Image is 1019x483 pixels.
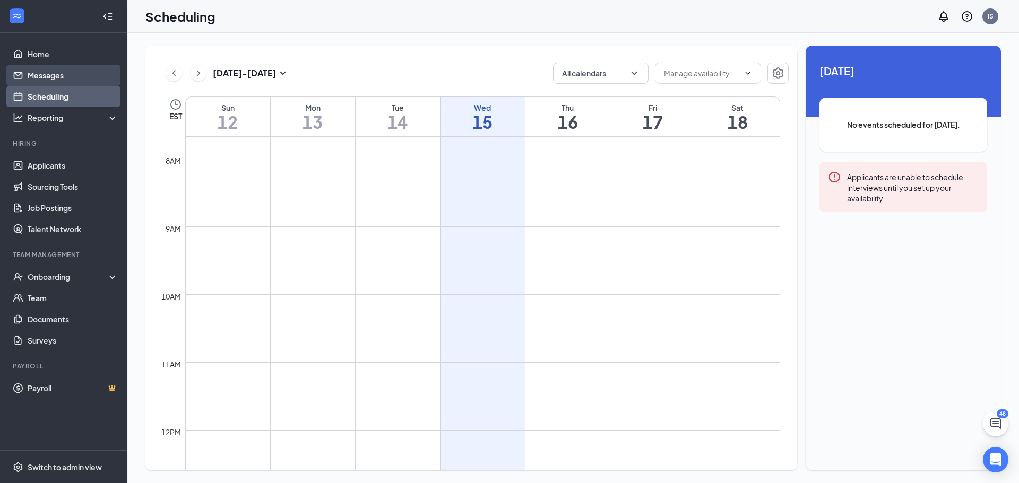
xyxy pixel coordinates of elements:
a: Team [28,287,118,309]
a: Scheduling [28,86,118,107]
svg: Clock [169,98,182,111]
svg: ChevronDown [744,69,752,77]
div: 12pm [159,426,183,438]
a: Documents [28,309,118,330]
h1: Scheduling [145,7,215,25]
a: Home [28,43,118,65]
button: ChatActive [983,411,1008,436]
svg: Collapse [102,11,113,22]
a: October 17, 2025 [610,97,695,136]
a: October 13, 2025 [271,97,355,136]
div: Switch to admin view [28,462,102,472]
svg: ChevronRight [193,67,204,80]
svg: Error [828,171,841,183]
div: Open Intercom Messenger [983,447,1008,472]
div: Reporting [28,112,119,123]
div: Sat [695,102,780,113]
a: October 12, 2025 [186,97,270,136]
svg: ChatActive [989,417,1002,430]
div: Wed [441,102,525,113]
div: Mon [271,102,355,113]
a: PayrollCrown [28,377,118,399]
button: Settings [767,63,789,84]
svg: Analysis [13,112,23,123]
div: Tue [356,102,440,113]
span: [DATE] [819,63,987,79]
h1: 15 [441,113,525,131]
div: Payroll [13,362,116,371]
a: Job Postings [28,197,118,218]
a: October 18, 2025 [695,97,780,136]
a: Talent Network [28,218,118,240]
h1: 17 [610,113,695,131]
input: Manage availability [664,67,739,79]
span: EST [169,111,182,121]
svg: ChevronLeft [169,67,179,80]
div: Hiring [13,139,116,148]
div: Applicants are unable to schedule interviews until you set up your availability. [847,171,979,204]
div: Thu [525,102,610,113]
h1: 13 [271,113,355,131]
div: Team Management [13,250,116,259]
h3: [DATE] - [DATE] [213,67,277,79]
svg: Settings [13,462,23,472]
button: All calendarsChevronDown [553,63,649,84]
a: Sourcing Tools [28,176,118,197]
div: IS [988,12,994,21]
div: Fri [610,102,695,113]
a: October 14, 2025 [356,97,440,136]
a: Surveys [28,330,118,351]
svg: ChevronDown [629,68,640,78]
a: Applicants [28,155,118,176]
div: 8am [163,155,183,166]
a: October 15, 2025 [441,97,525,136]
svg: Notifications [937,10,950,23]
svg: WorkstreamLogo [12,11,22,21]
div: 48 [997,409,1008,418]
button: ChevronRight [191,65,206,81]
svg: UserCheck [13,271,23,282]
div: 9am [163,223,183,234]
svg: QuestionInfo [961,10,973,23]
svg: SmallChevronDown [277,67,289,80]
span: No events scheduled for [DATE]. [841,119,966,130]
h1: 16 [525,113,610,131]
h1: 12 [186,113,270,131]
a: Messages [28,65,118,86]
button: ChevronLeft [166,65,182,81]
a: October 16, 2025 [525,97,610,136]
div: Sun [186,102,270,113]
div: Onboarding [28,271,109,282]
svg: Settings [772,67,784,80]
h1: 14 [356,113,440,131]
div: 11am [159,358,183,370]
h1: 18 [695,113,780,131]
div: 10am [159,291,183,302]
